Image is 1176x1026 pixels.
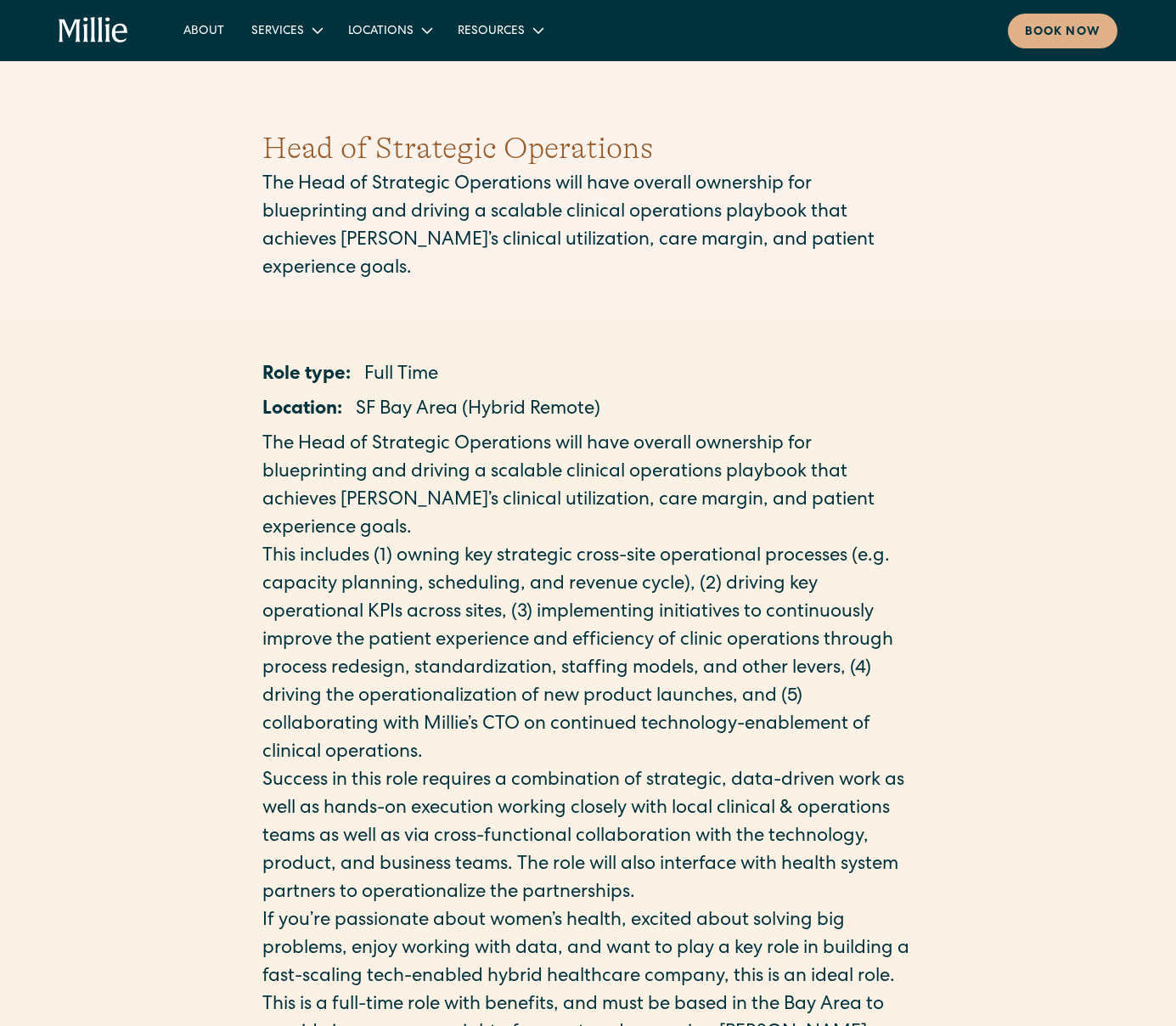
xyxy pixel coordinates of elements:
div: Resources [458,23,525,41]
div: Services [238,16,335,44]
p: SF Bay Area (Hybrid Remote) [356,397,600,425]
div: Book now [1025,24,1100,42]
a: About [170,16,238,44]
p: This includes (1) owning key strategic cross-site operational processes (e.g. capacity planning, ... [262,544,914,768]
div: Locations [348,23,414,41]
div: Locations [335,16,444,44]
p: The Head of Strategic Operations will have overall ownership for blueprinting and driving a scala... [262,172,914,284]
p: Success in this role requires a combination of strategic, data-driven work as well as hands-on ex... [262,768,914,908]
a: Book now [1008,14,1117,48]
p: If you’re passionate about women’s health, excited about solving big problems, enjoy working with... [262,908,914,992]
p: Full Time [364,362,438,390]
p: Location: [262,397,342,425]
div: Resources [444,16,555,44]
p: The Head of Strategic Operations will have overall ownership for blueprinting and driving a scala... [262,431,914,544]
div: Services [251,23,304,41]
h1: Head of Strategic Operations [262,126,914,172]
p: Role type: [262,362,351,390]
a: home [59,17,128,44]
